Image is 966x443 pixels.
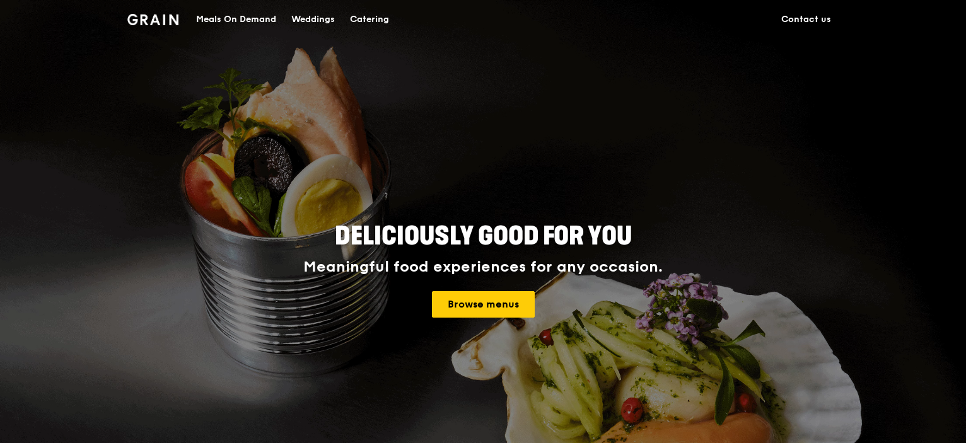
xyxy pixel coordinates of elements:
[350,1,389,38] div: Catering
[432,291,535,318] a: Browse menus
[127,14,178,25] img: Grain
[284,1,342,38] a: Weddings
[256,258,710,276] div: Meaningful food experiences for any occasion.
[291,1,335,38] div: Weddings
[342,1,397,38] a: Catering
[196,1,276,38] div: Meals On Demand
[335,221,632,251] span: Deliciously good for you
[774,1,839,38] a: Contact us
